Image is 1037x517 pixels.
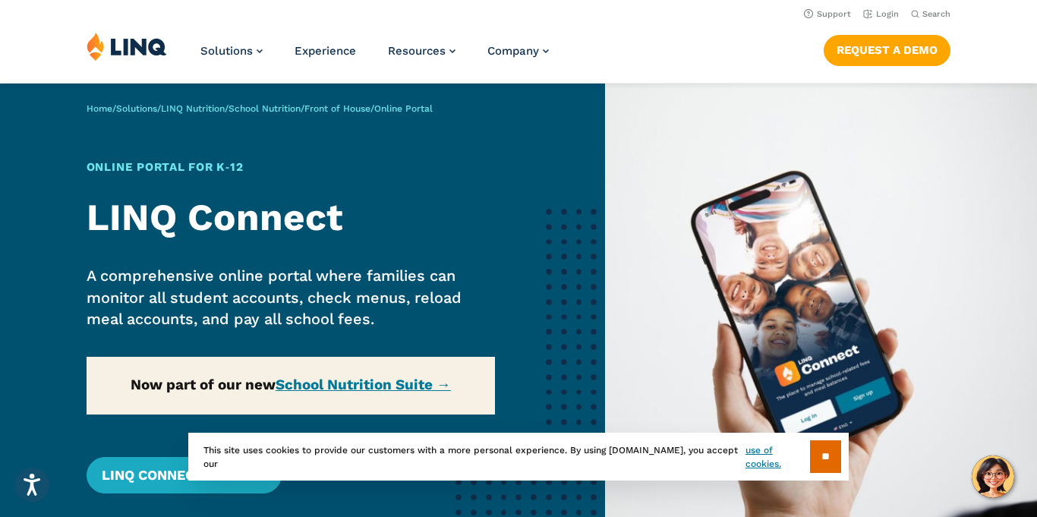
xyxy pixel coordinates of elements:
[161,103,225,114] a: LINQ Nutrition
[116,103,157,114] a: Solutions
[229,103,301,114] a: School Nutrition
[131,376,451,393] strong: Now part of our new
[200,44,263,58] a: Solutions
[374,103,433,114] span: Online Portal
[87,159,495,176] h1: Online Portal for K‑12
[863,9,899,19] a: Login
[188,433,849,481] div: This site uses cookies to provide our customers with a more personal experience. By using [DOMAIN...
[295,44,356,58] a: Experience
[824,35,950,65] a: Request a Demo
[87,265,495,330] p: A comprehensive online portal where families can monitor all student accounts, check menus, reloa...
[487,44,549,58] a: Company
[87,103,112,114] a: Home
[922,9,950,19] span: Search
[200,32,549,82] nav: Primary Navigation
[972,456,1014,498] button: Hello, have a question? Let’s chat.
[388,44,455,58] a: Resources
[745,443,810,471] a: use of cookies.
[388,44,446,58] span: Resources
[804,9,851,19] a: Support
[87,103,433,114] span: / / / / /
[304,103,370,114] a: Front of House
[487,44,539,58] span: Company
[87,195,343,239] strong: LINQ Connect
[87,32,167,61] img: LINQ | K‑12 Software
[200,44,253,58] span: Solutions
[911,8,950,20] button: Open Search Bar
[824,32,950,65] nav: Button Navigation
